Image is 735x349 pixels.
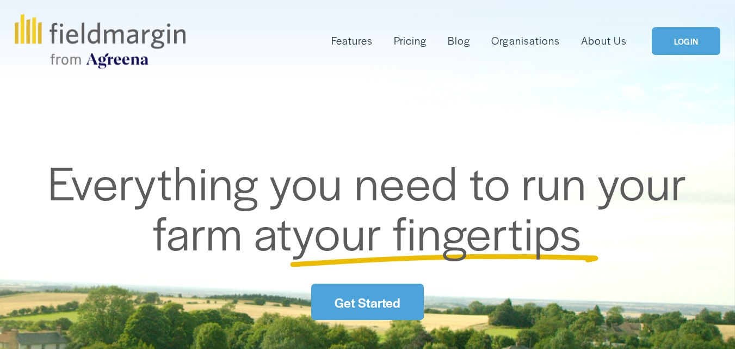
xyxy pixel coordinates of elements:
[491,32,559,50] a: Organisations
[652,27,720,55] a: LOGIN
[394,32,427,50] a: Pricing
[48,149,698,264] span: Everything you need to run your farm at
[331,32,373,50] a: folder dropdown
[581,32,627,50] a: About Us
[15,14,186,69] img: fieldmargin.com
[448,32,470,50] a: Blog
[311,284,424,320] a: Get Started
[331,33,373,48] span: Features
[292,199,582,264] span: your fingertips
